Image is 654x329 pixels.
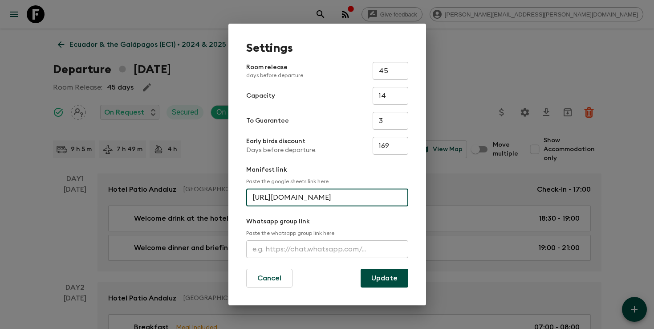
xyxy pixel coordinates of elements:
[246,116,289,125] p: To Guarantee
[246,178,408,185] p: Paste the google sheets link here
[246,137,317,146] p: Early birds discount
[246,230,408,237] p: Paste the whatsapp group link here
[373,87,408,105] input: e.g. 14
[246,165,408,174] p: Manifest link
[246,269,292,288] button: Cancel
[246,63,303,79] p: Room release
[246,72,303,79] p: days before departure
[246,240,408,258] input: e.g. https://chat.whatsapp.com/...
[246,91,275,100] p: Capacity
[246,146,317,155] p: Days before departure.
[246,41,408,55] h1: Settings
[246,217,408,226] p: Whatsapp group link
[373,62,408,80] input: e.g. 30
[373,137,408,155] input: e.g. 180
[246,189,408,206] input: e.g. https://docs.google.com/spreadsheets/d/1P7Zz9v8J0vXy1Q/edit#gid=0
[361,269,408,288] button: Update
[373,112,408,130] input: e.g. 4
